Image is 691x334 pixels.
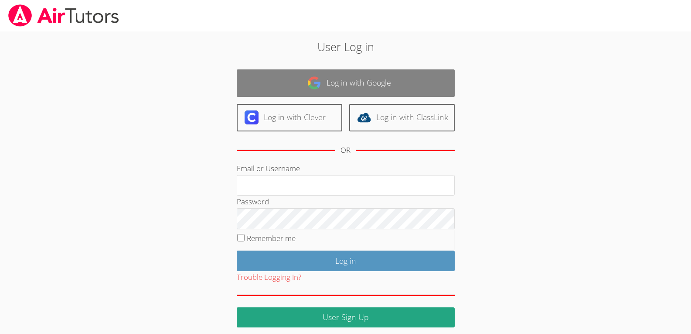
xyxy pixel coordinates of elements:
input: Log in [237,251,455,271]
label: Remember me [247,233,296,243]
img: clever-logo-6eab21bc6e7a338710f1a6ff85c0baf02591cd810cc4098c63d3a4b26e2feb20.svg [245,110,259,124]
a: Log in with ClassLink [349,104,455,131]
h2: User Log in [159,38,532,55]
img: google-logo-50288ca7cdecda66e5e0955fdab243c47b7ad437acaf1139b6f446037453330a.svg [307,76,321,90]
img: airtutors_banner-c4298cdbf04f3fff15de1276eac7730deb9818008684d7c2e4769d2f7ddbe033.png [7,4,120,27]
img: classlink-logo-d6bb404cc1216ec64c9a2012d9dc4662098be43eaf13dc465df04b49fa7ab582.svg [357,110,371,124]
button: Trouble Logging In? [237,271,301,284]
a: Log in with Google [237,69,455,97]
div: OR [340,144,351,157]
a: Log in with Clever [237,104,342,131]
a: User Sign Up [237,307,455,328]
label: Email or Username [237,163,300,173]
label: Password [237,196,269,207]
